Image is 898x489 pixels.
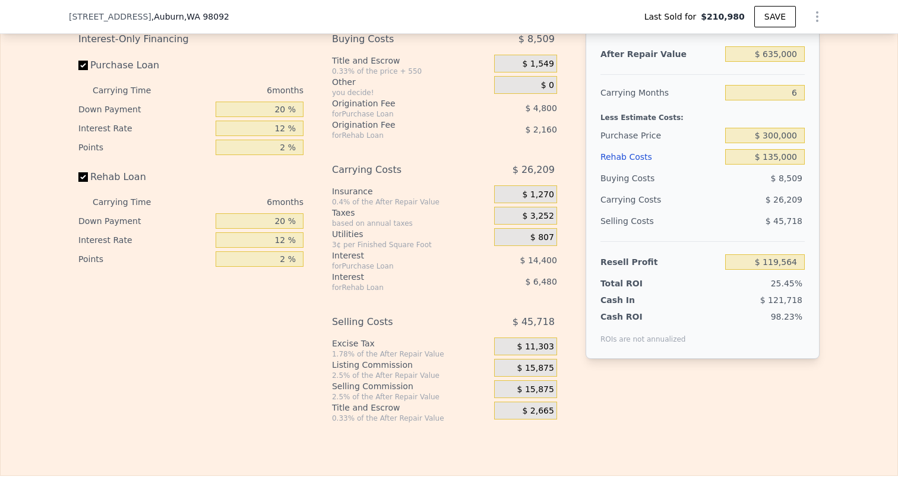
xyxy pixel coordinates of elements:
div: Cash ROI [600,311,686,323]
div: Selling Costs [332,311,464,333]
span: , WA 98092 [184,12,229,21]
div: Interest [332,250,464,261]
div: Buying Costs [600,168,720,189]
div: Excise Tax [332,337,489,349]
div: Origination Fee [332,97,464,109]
span: $ 2,665 [522,406,554,417]
div: Cash In [600,294,675,306]
div: Interest-Only Financing [78,29,303,50]
div: 2.5% of the After Repair Value [332,392,489,402]
div: Rehab Costs [600,146,720,168]
div: 1.78% of the After Repair Value [332,349,489,359]
span: $ 121,718 [760,295,802,305]
button: Show Options [805,5,829,29]
div: Carrying Costs [600,189,675,210]
label: Rehab Loan [78,166,211,188]
span: $ 1,270 [522,190,554,200]
div: Points [78,250,211,269]
span: $ 807 [530,232,554,243]
div: for Purchase Loan [332,261,464,271]
div: Insurance [332,185,489,197]
input: Purchase Loan [78,61,88,70]
div: Down Payment [78,212,211,231]
input: Rehab Loan [78,172,88,182]
div: Carrying Months [600,82,720,103]
div: Resell Profit [600,251,720,273]
span: Last Sold for [644,11,701,23]
div: Taxes [332,207,489,219]
span: $ 26,209 [766,195,802,204]
div: Origination Fee [332,119,464,131]
span: $ 3,252 [522,211,554,222]
div: Interest Rate [78,231,211,250]
button: SAVE [754,6,796,27]
span: $ 4,800 [525,103,556,113]
div: Listing Commission [332,359,489,371]
div: Selling Commission [332,380,489,392]
div: After Repair Value [600,43,720,65]
span: $ 45,718 [513,311,555,333]
div: Purchase Price [600,125,720,146]
div: Buying Costs [332,29,464,50]
div: Points [78,138,211,157]
div: Total ROI [600,277,675,289]
div: Carrying Time [93,193,170,212]
span: , Auburn [151,11,229,23]
span: $ 8,509 [518,29,555,50]
div: Interest Rate [78,119,211,138]
div: 0.4% of the After Repair Value [332,197,489,207]
span: $ 8,509 [771,173,802,183]
div: Title and Escrow [332,402,489,414]
div: 2.5% of the After Repair Value [332,371,489,380]
span: $ 2,160 [525,125,556,134]
div: based on annual taxes [332,219,489,228]
span: 98.23% [771,312,802,321]
span: $ 15,875 [517,384,554,395]
div: Down Payment [78,100,211,119]
div: you decide! [332,88,489,97]
div: for Purchase Loan [332,109,464,119]
div: Title and Escrow [332,55,489,67]
span: $ 1,549 [522,59,554,70]
div: ROIs are not annualized [600,323,686,344]
div: Carrying Costs [332,159,464,181]
div: 6 months [175,81,303,100]
div: Carrying Time [93,81,170,100]
span: $ 0 [541,80,554,91]
div: Utilities [332,228,489,240]
span: $ 15,875 [517,363,554,374]
div: Less Estimate Costs: [600,103,805,125]
div: 0.33% of the price + 550 [332,67,489,76]
span: 25.45% [771,279,802,288]
span: $ 6,480 [525,277,556,286]
span: [STREET_ADDRESS] [69,11,151,23]
div: Other [332,76,489,88]
span: $ 11,303 [517,342,554,352]
span: $ 14,400 [520,255,557,265]
div: for Rehab Loan [332,131,464,140]
span: $ 26,209 [513,159,555,181]
div: for Rehab Loan [332,283,464,292]
label: Purchase Loan [78,55,211,76]
div: Interest [332,271,464,283]
div: 0.33% of the After Repair Value [332,414,489,423]
div: Selling Costs [600,210,720,232]
div: 6 months [175,193,303,212]
span: $ 45,718 [766,216,802,226]
div: 3¢ per Finished Square Foot [332,240,489,250]
span: $210,980 [701,11,745,23]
